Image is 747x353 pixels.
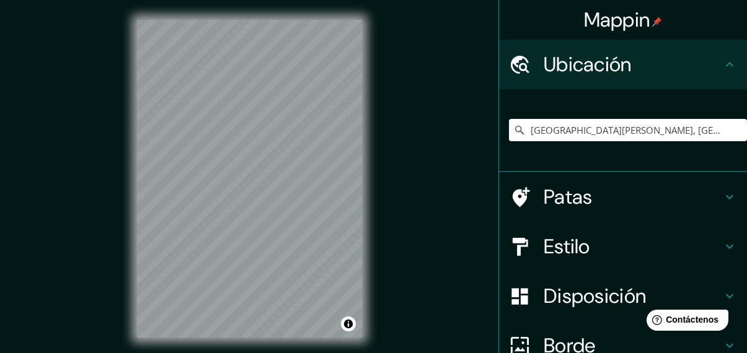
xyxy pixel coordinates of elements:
input: Elige tu ciudad o zona [509,119,747,141]
font: Ubicación [544,51,632,77]
font: Disposición [544,283,646,309]
font: Estilo [544,233,590,259]
div: Disposición [499,271,747,321]
img: pin-icon.png [652,17,662,27]
div: Patas [499,172,747,222]
button: Activar o desactivar atribución [341,316,356,331]
div: Ubicación [499,40,747,89]
div: Estilo [499,222,747,271]
canvas: Mapa [137,20,362,338]
iframe: Lanzador de widgets de ayuda [637,305,733,339]
font: Patas [544,184,593,210]
font: Mappin [584,7,650,33]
